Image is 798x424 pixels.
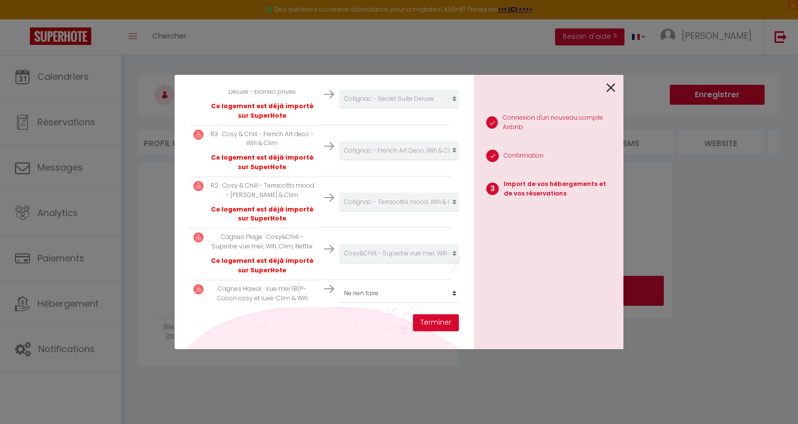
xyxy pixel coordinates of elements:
p: Connexion d'un nouveau compte Airbnb [503,113,615,132]
p: Ce logement est déjà importé sur SuperHote [208,205,316,224]
p: Confirmation [504,151,544,161]
p: Ce logement est déjà importé sur SuperHote [208,256,316,275]
p: R2 · Cosy & Chill - Terracotta mood - [PERSON_NAME] & Clim [208,181,316,200]
button: Terminer [413,314,459,331]
p: Ce logement est déjà importé sur SuperHote [208,102,316,121]
p: Cagnes Plage · Cosy&Chill - Superbe vue mer, Wifi, Clim, Netflix [208,232,316,251]
p: Cagnes Hawaï · Vue mer 180°- Cocon cosy et luxe-Clim & Wifi [208,284,316,303]
p: R3 · Cosy & Chill - French Art deco - Wifi & Clim [208,130,316,149]
p: Ce logement est déjà importé sur SuperHote [208,153,316,172]
span: 3 [486,183,499,195]
p: Import de vos hébergements et de vos réservations [504,180,615,199]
